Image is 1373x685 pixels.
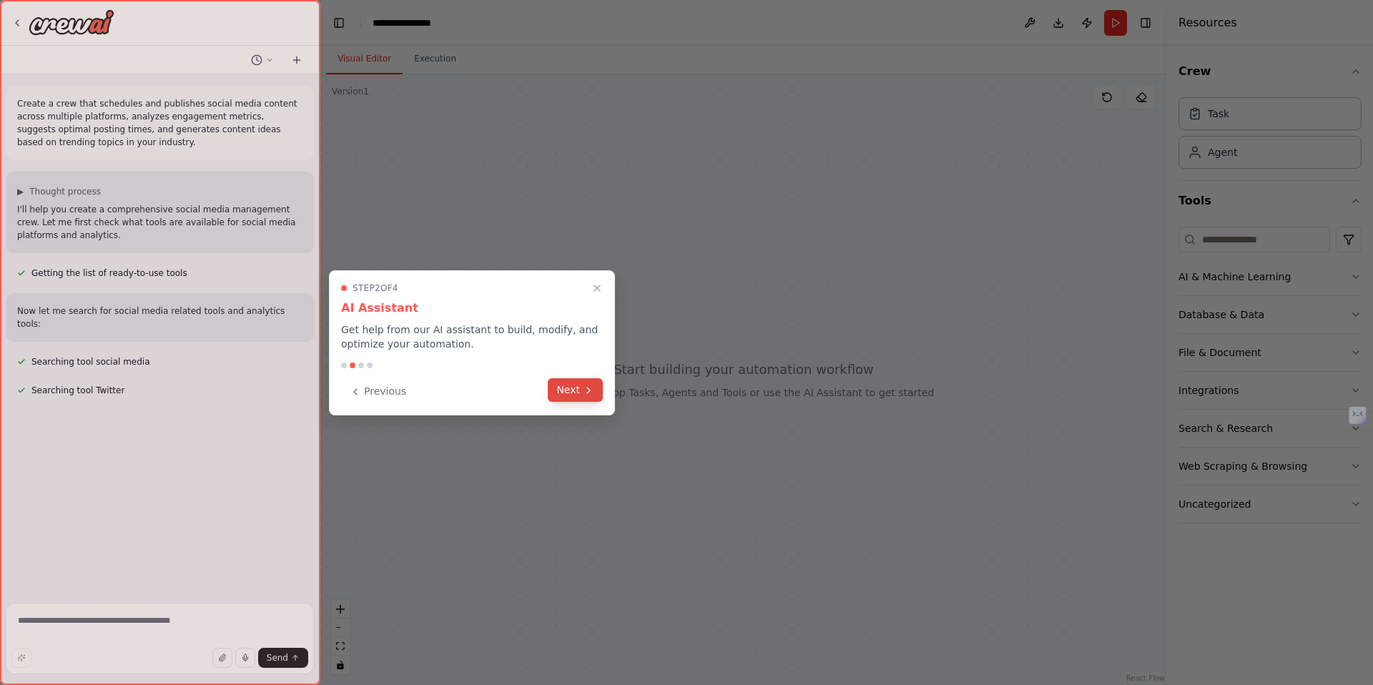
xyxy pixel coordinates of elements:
button: Next [548,378,603,402]
p: Get help from our AI assistant to build, modify, and optimize your automation. [341,322,603,351]
span: Step 2 of 4 [353,282,398,294]
button: Hide left sidebar [329,13,349,33]
button: Close walkthrough [589,280,606,297]
button: Previous [341,380,415,403]
h3: AI Assistant [341,300,603,317]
